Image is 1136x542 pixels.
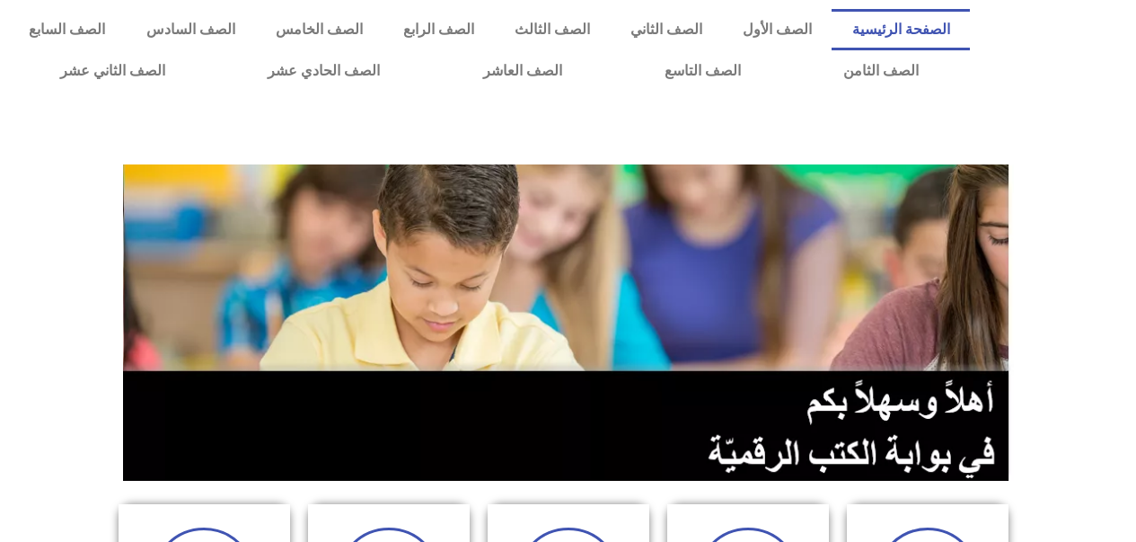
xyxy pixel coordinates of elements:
a: الصف الخامس [255,9,383,50]
a: الصف الأول [722,9,832,50]
a: الصف التاسع [613,50,792,92]
a: الصف العاشر [432,50,613,92]
a: الصف الرابع [383,9,494,50]
a: الصف الثاني [610,9,722,50]
a: الصف الثاني عشر [9,50,216,92]
a: الصف الثالث [494,9,610,50]
a: الصف الثامن [792,50,970,92]
a: الصف الحادي عشر [216,50,431,92]
a: الصف السابع [9,9,126,50]
a: الصف السادس [126,9,255,50]
a: الصفحة الرئيسية [832,9,970,50]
